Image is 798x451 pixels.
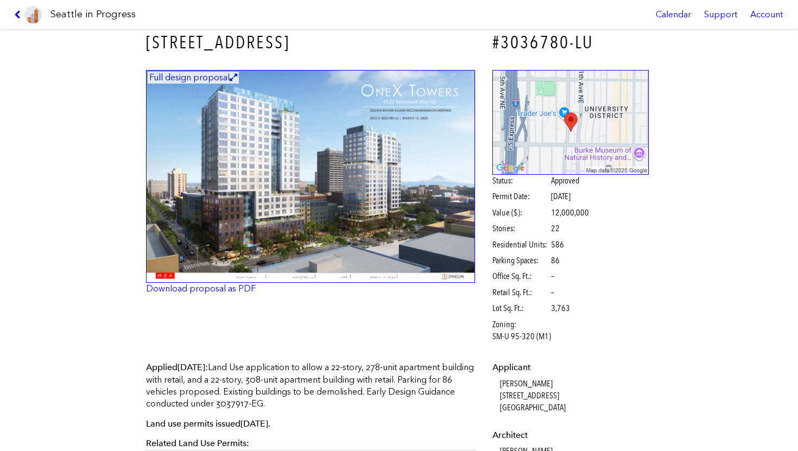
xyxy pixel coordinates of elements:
span: – [551,287,554,298]
a: Full design proposal [146,70,475,283]
span: Approved [551,175,579,187]
p: Land use permits issued . [146,418,475,430]
span: Permit Date: [492,190,549,202]
img: staticmap [492,70,649,175]
span: Related Land Use Permits: [146,438,249,448]
dt: Architect [492,429,649,441]
img: 1.jpg [146,70,475,283]
h1: Seattle in Progress [50,8,136,21]
span: 86 [551,255,560,266]
span: 22 [551,223,560,234]
span: [DATE] [551,191,571,201]
p: Land Use application to allow a 22-story, 278-unit apartment building with retail, and a 22-story... [146,361,475,410]
h3: [STREET_ADDRESS] [146,30,475,55]
span: Office Sq. Ft.: [492,270,549,282]
span: SM-U 95-320 (M1) [492,331,551,342]
span: – [551,270,554,282]
span: [DATE] [178,362,205,372]
img: favicon-96x96.png [24,6,42,23]
span: 586 [551,239,564,251]
span: Stories: [492,223,549,234]
span: 3,763 [551,302,570,314]
span: Zoning: [492,319,549,331]
h4: #3036780-LU [492,30,649,55]
span: Value ($): [492,207,549,219]
figcaption: Full design proposal [148,72,239,84]
span: Lot Sq. Ft.: [492,302,549,314]
span: 12,000,000 [551,207,589,219]
span: Retail Sq. Ft.: [492,287,549,298]
a: Download proposal as PDF [146,283,256,294]
span: Residential Units: [492,239,549,251]
span: [DATE] [240,418,268,429]
dt: Applicant [492,361,649,373]
dd: [PERSON_NAME] [STREET_ADDRESS] [GEOGRAPHIC_DATA] [500,378,649,414]
span: Status: [492,175,549,187]
span: Applied : [146,362,208,372]
span: Parking Spaces: [492,255,549,266]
